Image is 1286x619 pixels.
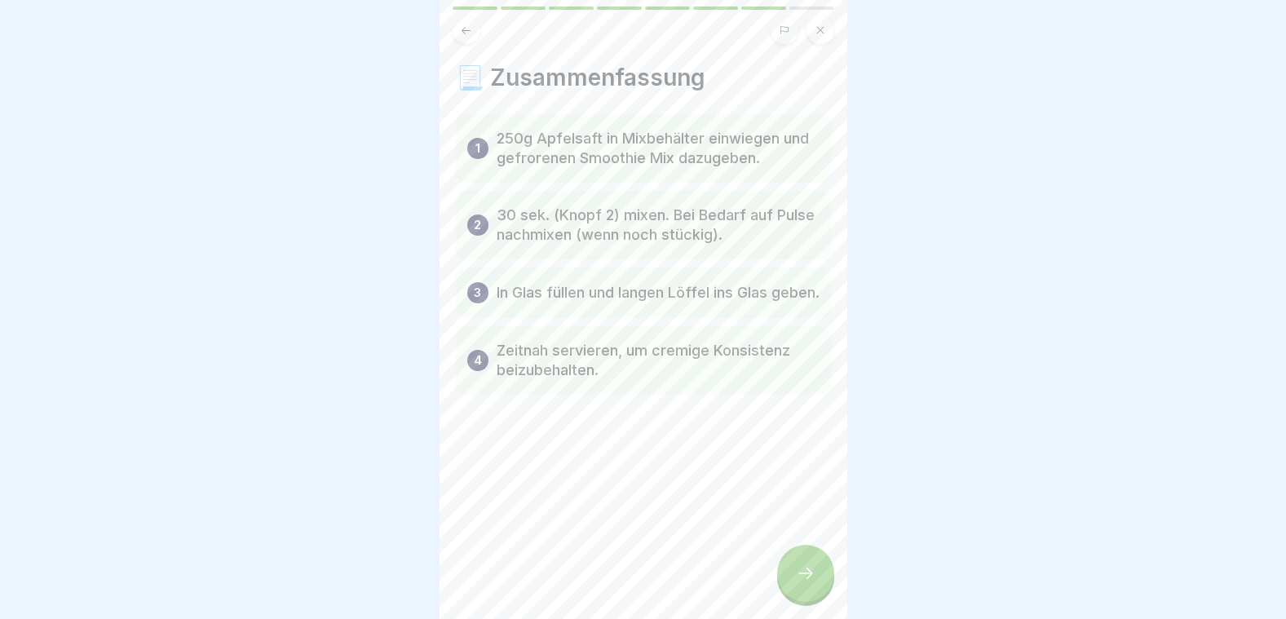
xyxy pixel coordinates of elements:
p: In Glas füllen und langen Löffel ins Glas geben. [497,283,820,303]
p: 4 [474,351,482,370]
p: 250g Apfelsaft in Mixbehälter einwiegen und gefrorenen Smoothie Mix dazugeben. [497,129,820,168]
p: 1 [475,139,480,158]
p: 2 [474,215,481,235]
p: 30 sek. (Knopf 2) mixen. Bei Bedarf auf Pulse nachmixen (wenn noch stückig). [497,206,820,245]
p: 3 [474,283,481,303]
h4: 📃 Zusammenfassung [456,64,831,91]
p: Zeitnah servieren, um cremige Konsistenz beizubehalten. [497,341,820,380]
